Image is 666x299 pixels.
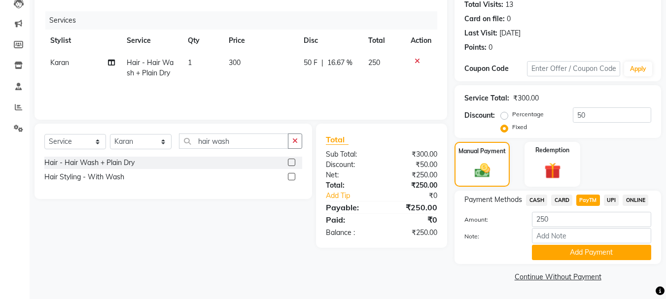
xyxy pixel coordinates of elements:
span: 1 [188,58,192,67]
label: Manual Payment [458,147,506,156]
input: Enter Offer / Coupon Code [527,61,620,76]
div: 0 [507,14,511,24]
a: Add Tip [318,191,392,201]
div: ₹50.00 [382,160,445,170]
img: _gift.svg [539,161,566,181]
button: Apply [624,62,652,76]
div: Total: [318,180,382,191]
div: Balance : [318,228,382,238]
th: Service [121,30,182,52]
label: Note: [457,232,524,241]
div: Points: [464,42,487,53]
span: CASH [526,195,547,206]
th: Disc [298,30,363,52]
div: ₹250.00 [382,180,445,191]
span: ONLINE [623,195,648,206]
div: Net: [318,170,382,180]
div: Discount: [318,160,382,170]
div: Coupon Code [464,64,526,74]
div: Sub Total: [318,149,382,160]
th: Total [362,30,405,52]
th: Stylist [44,30,121,52]
label: Amount: [457,215,524,224]
div: Discount: [464,110,495,121]
input: Search or Scan [179,133,288,149]
span: Hair - Hair Wash + Plain Dry [127,58,174,77]
span: 50 F [304,58,317,68]
div: [DATE] [499,28,521,38]
span: 16.67 % [327,58,352,68]
input: Amount [532,212,651,227]
span: 300 [229,58,241,67]
div: Services [45,11,445,30]
span: UPI [604,195,619,206]
span: PayTM [576,195,600,206]
span: Payment Methods [464,195,522,205]
div: Service Total: [464,93,509,103]
div: ₹300.00 [513,93,539,103]
div: Hair - Hair Wash + Plain Dry [44,158,135,168]
span: 250 [368,58,380,67]
th: Price [223,30,298,52]
label: Redemption [535,146,569,155]
div: Payable: [318,201,382,213]
span: | [321,58,323,68]
button: Add Payment [532,245,651,260]
div: Paid: [318,214,382,226]
span: Total [326,134,349,145]
div: Card on file: [464,14,505,24]
label: Percentage [512,110,544,119]
div: Hair Styling - With Wash [44,172,124,182]
th: Action [405,30,437,52]
img: _cash.svg [470,162,495,179]
div: Last Visit: [464,28,497,38]
div: 0 [489,42,492,53]
span: Karan [50,58,69,67]
label: Fixed [512,123,527,132]
div: ₹0 [392,191,445,201]
div: ₹250.00 [382,201,445,213]
span: CARD [551,195,572,206]
th: Qty [182,30,223,52]
div: ₹250.00 [382,170,445,180]
div: ₹300.00 [382,149,445,160]
div: ₹0 [382,214,445,226]
input: Add Note [532,228,651,243]
div: ₹250.00 [382,228,445,238]
a: Continue Without Payment [456,272,659,282]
